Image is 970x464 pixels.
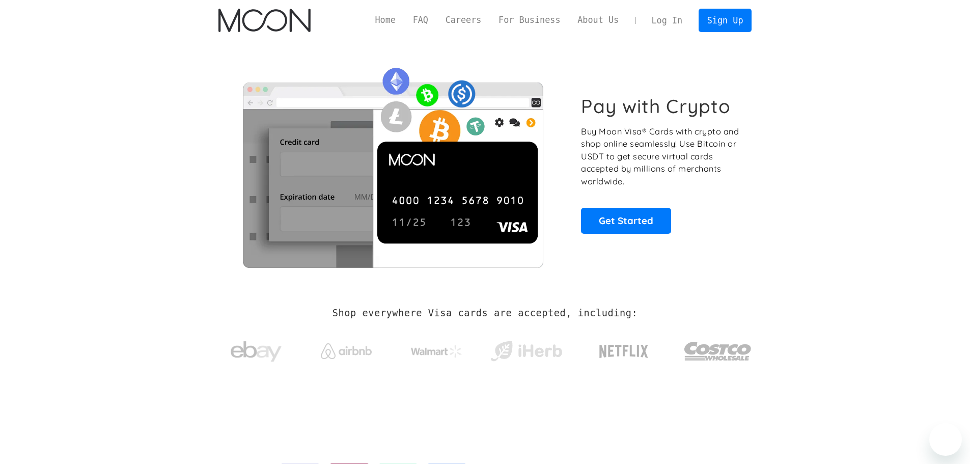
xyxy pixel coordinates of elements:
img: iHerb [488,338,564,365]
h1: Pay with Crypto [581,95,731,118]
img: Airbnb [321,343,372,359]
img: Netflix [598,339,649,364]
a: Walmart [398,335,474,363]
img: Walmart [411,345,462,358]
a: Careers [437,14,490,26]
p: Buy Moon Visa® Cards with crypto and shop online seamlessly! Use Bitcoin or USDT to get secure vi... [581,125,740,188]
a: Costco [684,322,752,375]
a: iHerb [488,328,564,370]
a: Airbnb [308,333,384,364]
a: Sign Up [699,9,752,32]
img: ebay [231,336,282,368]
img: Moon Logo [218,9,311,32]
img: Costco [684,332,752,370]
h2: Shop everywhere Visa cards are accepted, including: [332,308,638,319]
a: Get Started [581,208,671,233]
iframe: Botón para iniciar la ventana de mensajería [929,423,962,456]
a: Log In [643,9,691,32]
a: FAQ [404,14,437,26]
img: Moon Cards let you spend your crypto anywhere Visa is accepted. [218,61,567,267]
a: home [218,9,311,32]
a: For Business [490,14,569,26]
a: Netflix [578,329,670,369]
a: ebay [218,325,294,373]
a: Home [367,14,404,26]
a: About Us [569,14,627,26]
